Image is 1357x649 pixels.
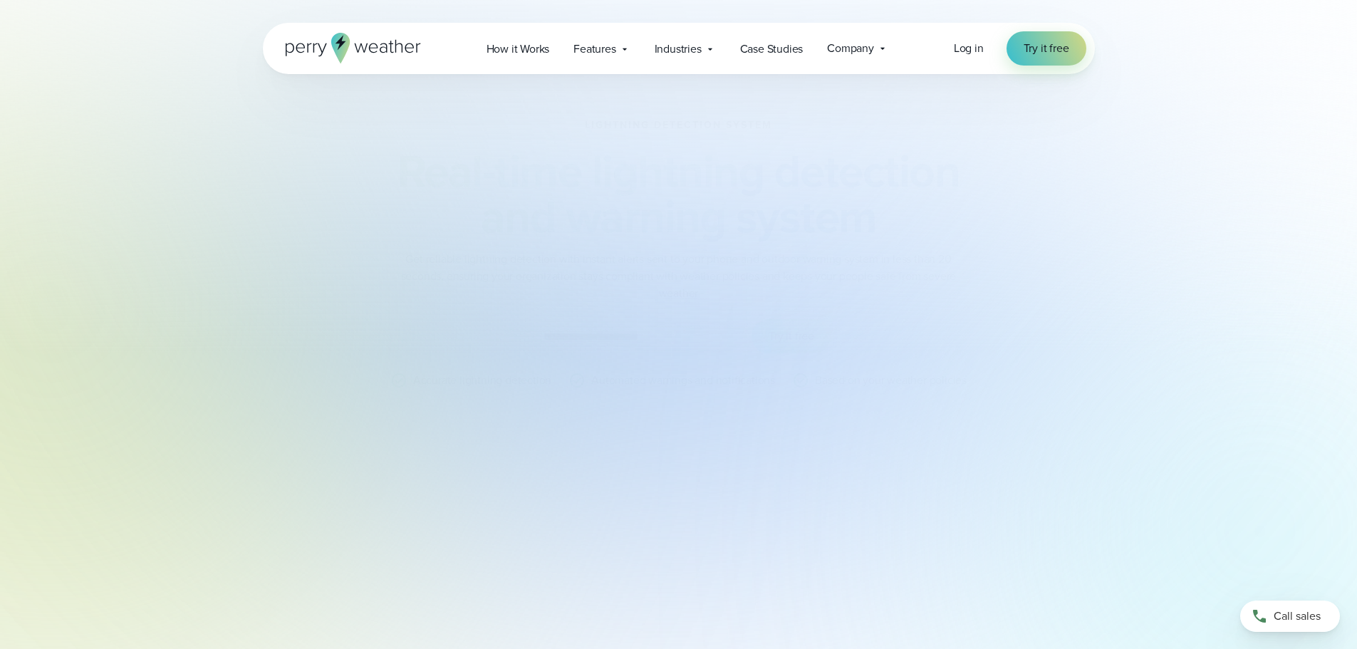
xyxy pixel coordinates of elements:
a: Log in [954,40,984,57]
span: Features [573,41,615,58]
a: Case Studies [728,34,816,63]
span: Industries [655,41,702,58]
span: Case Studies [740,41,804,58]
span: Log in [954,40,984,56]
span: Company [827,40,874,57]
span: Call sales [1274,608,1321,625]
a: How it Works [474,34,562,63]
a: Call sales [1240,601,1340,632]
span: How it Works [487,41,550,58]
a: Try it free [1007,31,1086,66]
span: Try it free [1024,40,1069,57]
